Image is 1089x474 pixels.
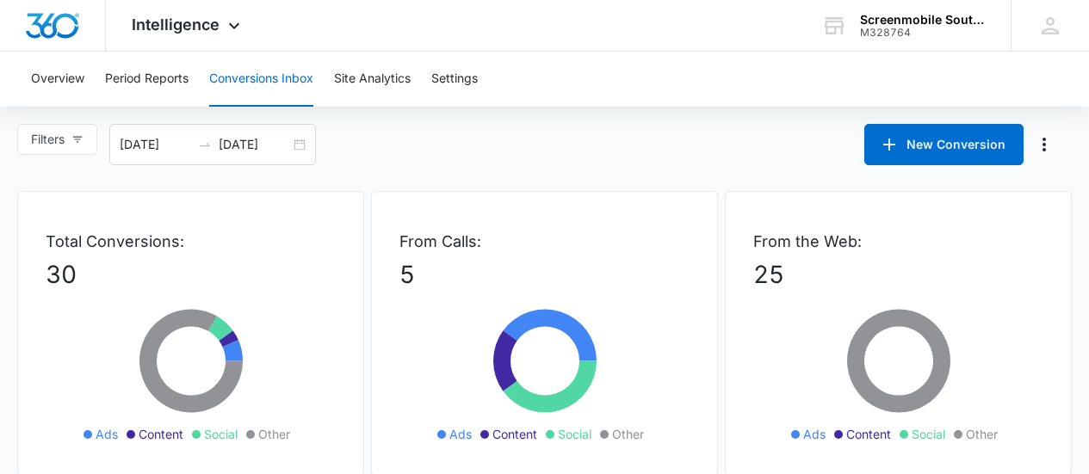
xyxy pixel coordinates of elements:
[860,13,986,27] div: account name
[17,124,97,155] button: Filters
[864,124,1024,165] button: New Conversion
[96,425,118,443] span: Ads
[399,256,690,292] p: 5
[966,425,998,443] span: Other
[198,138,212,151] span: to
[912,425,945,443] span: Social
[46,230,336,253] p: Total Conversions:
[612,425,644,443] span: Other
[753,230,1043,253] p: From the Web:
[120,135,191,154] input: Start date
[204,425,238,443] span: Social
[198,138,212,151] span: swap-right
[105,52,189,107] button: Period Reports
[846,425,891,443] span: Content
[558,425,591,443] span: Social
[31,130,65,149] span: Filters
[753,256,1043,292] p: 25
[399,230,690,253] p: From Calls:
[803,425,826,443] span: Ads
[46,256,336,292] p: 30
[139,425,183,443] span: Content
[258,425,290,443] span: Other
[431,52,478,107] button: Settings
[492,425,537,443] span: Content
[209,52,313,107] button: Conversions Inbox
[449,425,472,443] span: Ads
[334,52,411,107] button: Site Analytics
[219,135,290,154] input: End date
[860,27,986,39] div: account id
[132,15,220,34] span: Intelligence
[1030,131,1058,158] button: Manage Numbers
[31,52,84,107] button: Overview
